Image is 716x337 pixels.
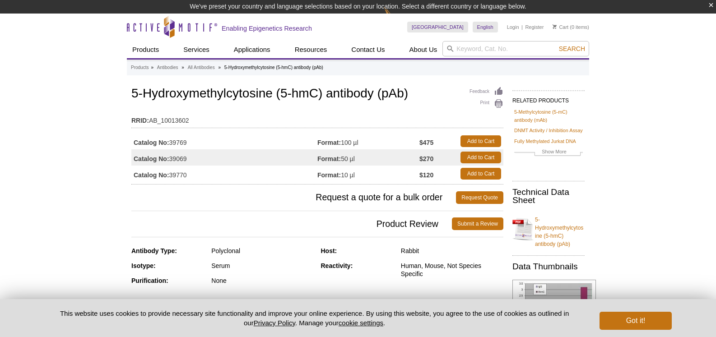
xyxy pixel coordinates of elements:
a: All Antibodies [188,64,215,72]
div: Serum [211,262,314,270]
td: 39069 [131,149,317,166]
td: 100 µl [317,133,419,149]
li: | [521,22,523,32]
li: » [151,65,153,70]
a: Products [127,41,164,58]
h2: Enabling Epigenetics Research [222,24,312,32]
span: Search [559,45,585,52]
strong: $475 [419,138,433,147]
button: Got it! [600,312,672,330]
p: This website uses cookies to provide necessary site functionality and improve your online experie... [44,309,585,328]
button: cookie settings [339,319,383,327]
a: Cart [553,24,568,30]
li: » [218,65,221,70]
a: DNMT Activity / Inhibition Assay [514,126,583,134]
a: Submit a Review [452,217,503,230]
h2: Technical Data Sheet [512,188,585,204]
strong: Format: [317,171,341,179]
a: Register [525,24,544,30]
a: 5-Hydroxymethylcytosine (5-hmC) antibody (pAb) [512,210,585,248]
img: 5-Hydroxymethylcytosine (5-hmC) antibody (pAb) tested by MeDIP analysis. [512,280,596,335]
a: Feedback [470,87,503,97]
td: 50 µl [317,149,419,166]
div: Rabbit [401,247,503,255]
img: Your Cart [553,24,557,29]
strong: Catalog No: [134,171,169,179]
a: Fully Methylated Jurkat DNA [514,137,576,145]
strong: Catalog No: [134,155,169,163]
div: Human, Mouse, Not Species Specific [401,262,503,278]
strong: Format: [317,138,341,147]
span: Request a quote for a bulk order [131,191,456,204]
a: Add to Cart [460,168,501,180]
h2: RELATED PRODUCTS [512,90,585,106]
strong: Reactivity: [321,262,353,269]
button: Search [556,45,588,53]
h1: 5-Hydroxymethylcytosine (5-hmC) antibody (pAb) [131,87,503,102]
a: Contact Us [346,41,390,58]
td: 10 µl [317,166,419,182]
strong: Host: [321,247,337,254]
strong: RRID: [131,116,149,125]
a: About Us [404,41,443,58]
a: Add to Cart [460,152,501,163]
strong: Format: [317,155,341,163]
a: Add to Cart [460,135,501,147]
li: (0 items) [553,22,589,32]
a: English [473,22,498,32]
a: Print [470,99,503,109]
a: Products [131,64,149,72]
a: Login [507,24,519,30]
a: Show More [514,148,583,158]
li: » [181,65,184,70]
div: Polyclonal [211,247,314,255]
a: Resources [289,41,333,58]
input: Keyword, Cat. No. [442,41,589,56]
a: Antibodies [157,64,178,72]
td: 39770 [131,166,317,182]
a: 5-Methylcytosine (5-mC) antibody (mAb) [514,108,583,124]
td: AB_10013602 [131,111,503,125]
strong: Isotype: [131,262,156,269]
a: Privacy Policy [254,319,295,327]
h2: Data Thumbnails [512,263,585,271]
a: Request Quote [456,191,503,204]
span: Product Review [131,217,452,230]
strong: Antibody Type: [131,247,177,254]
img: Change Here [384,7,408,28]
li: 5-Hydroxymethylcytosine (5-hmC) antibody (pAb) [224,65,323,70]
strong: Catalog No: [134,138,169,147]
strong: Purification: [131,277,168,284]
td: 39769 [131,133,317,149]
strong: $120 [419,171,433,179]
a: Applications [228,41,276,58]
a: [GEOGRAPHIC_DATA] [407,22,468,32]
div: None [211,277,314,285]
a: Services [178,41,215,58]
strong: $270 [419,155,433,163]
